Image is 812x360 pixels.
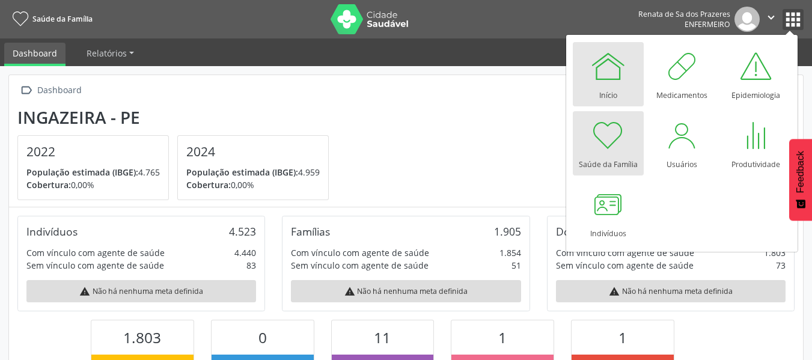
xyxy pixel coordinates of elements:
[17,82,35,99] i: 
[638,9,730,19] div: Renata de Sa dos Prazeres
[764,246,786,259] div: 1.803
[291,225,330,238] div: Famílias
[511,259,521,272] div: 51
[760,7,783,32] button: 
[618,328,627,347] span: 1
[291,280,520,302] div: Não há nenhuma meta definida
[4,43,66,66] a: Dashboard
[186,179,231,191] span: Cobertura:
[17,108,337,127] div: Ingazeira - PE
[498,328,507,347] span: 1
[229,225,256,238] div: 4.523
[32,14,93,24] span: Saúde da Família
[186,166,320,178] p: 4.959
[17,82,84,99] a:  Dashboard
[573,111,644,175] a: Saúde da Família
[783,9,804,30] button: apps
[789,139,812,221] button: Feedback - Mostrar pesquisa
[734,7,760,32] img: img
[647,42,718,106] a: Medicamentos
[26,166,160,178] p: 4.765
[87,47,127,59] span: Relatórios
[573,42,644,106] a: Início
[344,286,355,297] i: warning
[26,280,256,302] div: Não há nenhuma meta definida
[776,259,786,272] div: 73
[556,246,694,259] div: Com vínculo com agente de saúde
[35,82,84,99] div: Dashboard
[123,328,161,347] span: 1.803
[26,144,160,159] h4: 2022
[78,43,142,64] a: Relatórios
[26,246,165,259] div: Com vínculo com agente de saúde
[234,246,256,259] div: 4.440
[374,328,391,347] span: 11
[609,286,620,297] i: warning
[291,246,429,259] div: Com vínculo com agente de saúde
[79,286,90,297] i: warning
[556,225,606,238] div: Domicílios
[494,225,521,238] div: 1.905
[26,178,160,191] p: 0,00%
[246,259,256,272] div: 83
[26,259,164,272] div: Sem vínculo com agente de saúde
[721,111,792,175] a: Produtividade
[556,280,786,302] div: Não há nenhuma meta definida
[556,259,694,272] div: Sem vínculo com agente de saúde
[685,19,730,29] span: Enfermeiro
[291,259,429,272] div: Sem vínculo com agente de saúde
[26,225,78,238] div: Indivíduos
[795,151,806,193] span: Feedback
[26,179,71,191] span: Cobertura:
[258,328,267,347] span: 0
[721,42,792,106] a: Epidemiologia
[186,144,320,159] h4: 2024
[26,166,138,178] span: População estimada (IBGE):
[499,246,521,259] div: 1.854
[765,11,778,24] i: 
[186,166,298,178] span: População estimada (IBGE):
[573,180,644,245] a: Indivíduos
[8,9,93,29] a: Saúde da Família
[647,111,718,175] a: Usuários
[186,178,320,191] p: 0,00%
